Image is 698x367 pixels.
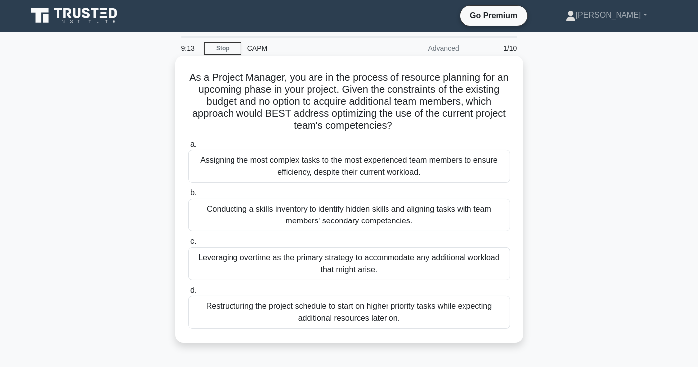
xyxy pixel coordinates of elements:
[190,237,196,245] span: c.
[175,38,204,58] div: 9:13
[241,38,378,58] div: CAPM
[190,188,197,197] span: b.
[204,42,241,55] a: Stop
[542,5,671,25] a: [PERSON_NAME]
[378,38,465,58] div: Advanced
[465,38,523,58] div: 1/10
[190,286,197,294] span: d.
[188,247,510,280] div: Leveraging overtime as the primary strategy to accommodate any additional workload that might arise.
[187,72,511,132] h5: As a Project Manager, you are in the process of resource planning for an upcoming phase in your p...
[188,296,510,329] div: Restructuring the project schedule to start on higher priority tasks while expecting additional r...
[190,140,197,148] span: a.
[464,9,523,22] a: Go Premium
[188,150,510,183] div: Assigning the most complex tasks to the most experienced team members to ensure efficiency, despi...
[188,199,510,231] div: Conducting a skills inventory to identify hidden skills and aligning tasks with team members' sec...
